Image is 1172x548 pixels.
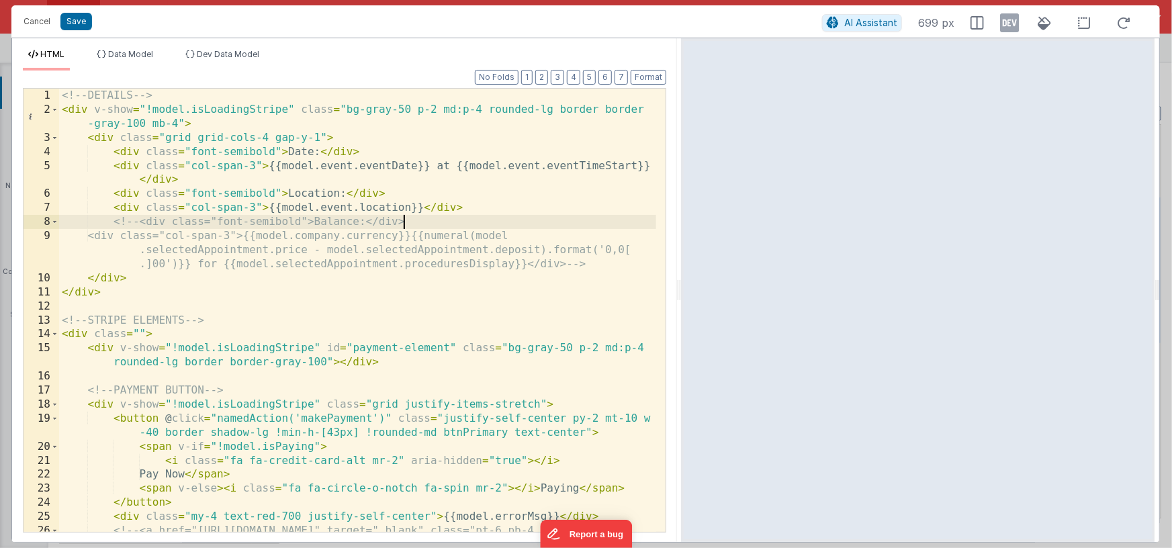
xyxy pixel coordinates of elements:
div: 12 [24,300,59,314]
div: 1 [24,89,59,103]
div: 16 [24,369,59,383]
iframe: Marker.io feedback button [540,520,632,548]
div: 22 [24,467,59,482]
div: 13 [24,314,59,328]
button: Format [631,70,666,85]
div: 14 [24,327,59,341]
div: 18 [24,398,59,412]
button: 2 [535,70,548,85]
div: 24 [24,496,59,510]
div: 17 [24,383,59,398]
span: Data Model [108,49,153,59]
div: 25 [24,510,59,524]
button: Cancel [17,12,57,31]
button: Save [60,13,92,30]
div: 7 [24,201,59,215]
div: 15 [24,341,59,369]
div: 20 [24,440,59,454]
button: 4 [567,70,580,85]
div: 19 [24,412,59,440]
span: HTML [40,49,64,59]
button: 7 [615,70,628,85]
span: 699 px [918,15,954,31]
div: 8 [24,215,59,229]
span: Dev Data Model [197,49,259,59]
button: 3 [551,70,564,85]
div: 23 [24,482,59,496]
div: 21 [24,454,59,468]
div: 4 [24,145,59,159]
button: AI Assistant [822,14,902,32]
div: 10 [24,271,59,285]
div: 6 [24,187,59,201]
div: 5 [24,159,59,187]
button: 5 [583,70,596,85]
button: 1 [521,70,533,85]
div: 3 [24,131,59,145]
button: 6 [598,70,612,85]
div: 9 [24,229,59,271]
span: AI Assistant [844,17,897,28]
button: No Folds [475,70,519,85]
div: 11 [24,285,59,300]
div: 2 [24,103,59,131]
